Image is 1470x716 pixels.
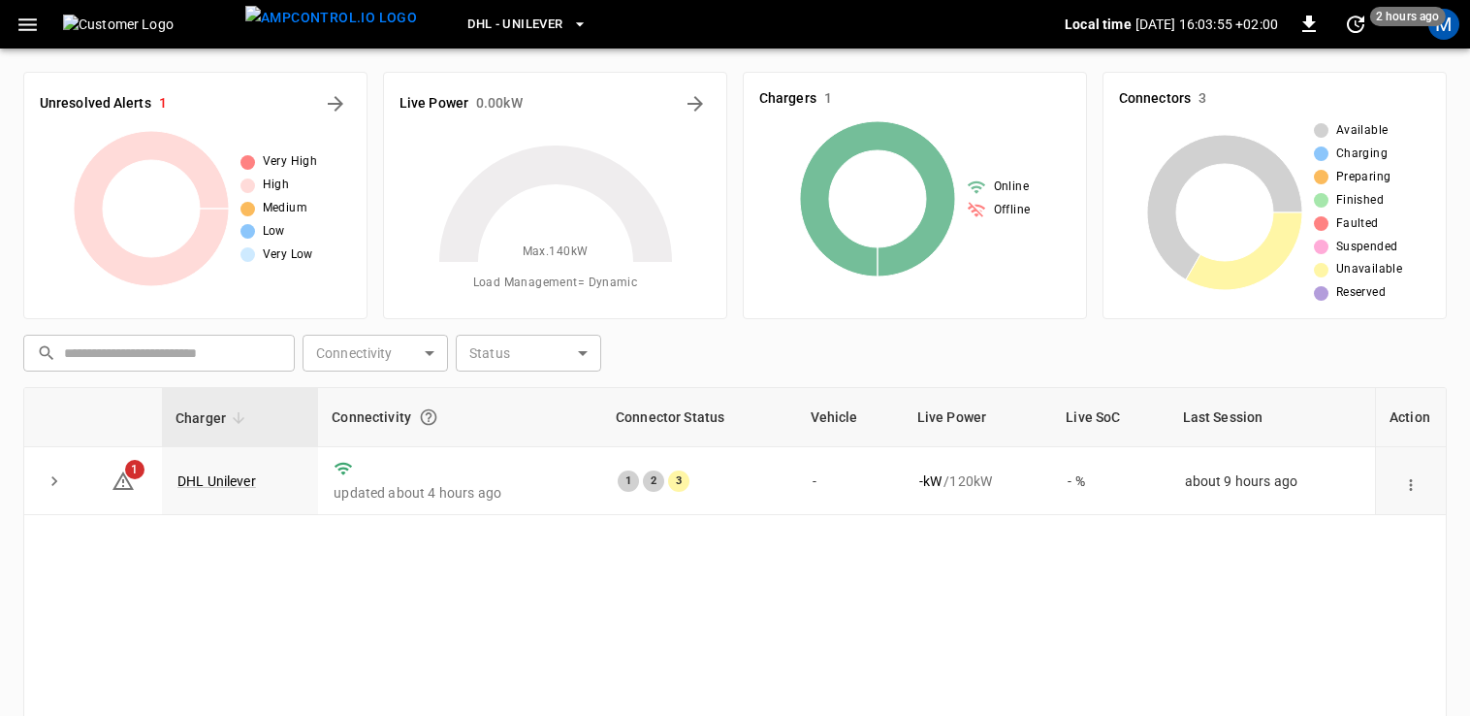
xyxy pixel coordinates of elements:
[263,199,307,218] span: Medium
[797,388,904,447] th: Vehicle
[1198,88,1206,110] h6: 3
[797,447,904,515] td: -
[643,471,664,492] div: 2
[320,88,351,119] button: All Alerts
[994,178,1029,197] span: Online
[1336,260,1402,279] span: Unavailable
[125,460,144,479] span: 1
[1340,9,1371,40] button: set refresh interval
[334,483,587,503] p: updated about 4 hours ago
[1428,9,1459,40] div: profile-icon
[460,6,595,44] button: DHL - Unilever
[263,245,313,265] span: Very Low
[1375,388,1446,447] th: Action
[1370,7,1446,26] span: 2 hours ago
[1135,15,1278,34] p: [DATE] 16:03:55 +02:00
[1336,191,1384,211] span: Finished
[1065,15,1132,34] p: Local time
[919,472,1038,491] div: / 120 kW
[1336,145,1388,164] span: Charging
[63,15,238,34] img: Customer Logo
[523,243,589,262] span: Max. 140 kW
[40,93,151,114] h6: Unresolved Alerts
[159,93,167,114] h6: 1
[332,400,589,435] div: Connectivity
[1336,214,1379,234] span: Faulted
[824,88,832,110] h6: 1
[618,471,639,492] div: 1
[245,6,417,30] img: ampcontrol.io logo
[1397,472,1424,491] div: action cell options
[40,467,69,496] button: expand row
[467,14,562,36] span: DHL - Unilever
[602,388,797,447] th: Connector Status
[112,472,135,487] a: 1
[1052,447,1168,515] td: - %
[476,93,523,114] h6: 0.00 kW
[1336,121,1389,141] span: Available
[919,472,942,491] p: - kW
[263,222,285,242] span: Low
[473,274,638,293] span: Load Management = Dynamic
[994,201,1031,220] span: Offline
[1336,283,1386,303] span: Reserved
[759,88,816,110] h6: Chargers
[177,473,256,489] a: DHL Unilever
[176,407,251,430] span: Charger
[1336,168,1391,187] span: Preparing
[263,152,318,172] span: Very High
[1336,238,1398,257] span: Suspended
[904,388,1053,447] th: Live Power
[399,93,468,114] h6: Live Power
[411,400,446,435] button: Connection between the charger and our software.
[668,471,689,492] div: 3
[263,176,290,195] span: High
[1052,388,1168,447] th: Live SoC
[1169,447,1375,515] td: about 9 hours ago
[1119,88,1191,110] h6: Connectors
[680,88,711,119] button: Energy Overview
[1169,388,1375,447] th: Last Session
